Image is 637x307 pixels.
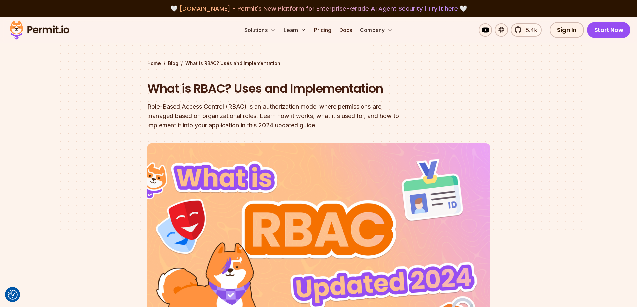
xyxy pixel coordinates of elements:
[428,4,458,13] a: Try it here
[311,23,334,37] a: Pricing
[147,60,490,67] div: / /
[179,4,458,13] span: [DOMAIN_NAME] - Permit's New Platform for Enterprise-Grade AI Agent Security |
[337,23,355,37] a: Docs
[8,290,18,300] button: Consent Preferences
[147,102,404,130] div: Role-Based Access Control (RBAC) is an authorization model where permissions are managed based on...
[147,60,161,67] a: Home
[16,4,621,13] div: 🤍 🤍
[550,22,584,38] a: Sign In
[7,19,72,41] img: Permit logo
[147,80,404,97] h1: What is RBAC? Uses and Implementation
[357,23,395,37] button: Company
[511,23,542,37] a: 5.4k
[168,60,178,67] a: Blog
[587,22,631,38] a: Start Now
[522,26,537,34] span: 5.4k
[8,290,18,300] img: Revisit consent button
[242,23,278,37] button: Solutions
[281,23,309,37] button: Learn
